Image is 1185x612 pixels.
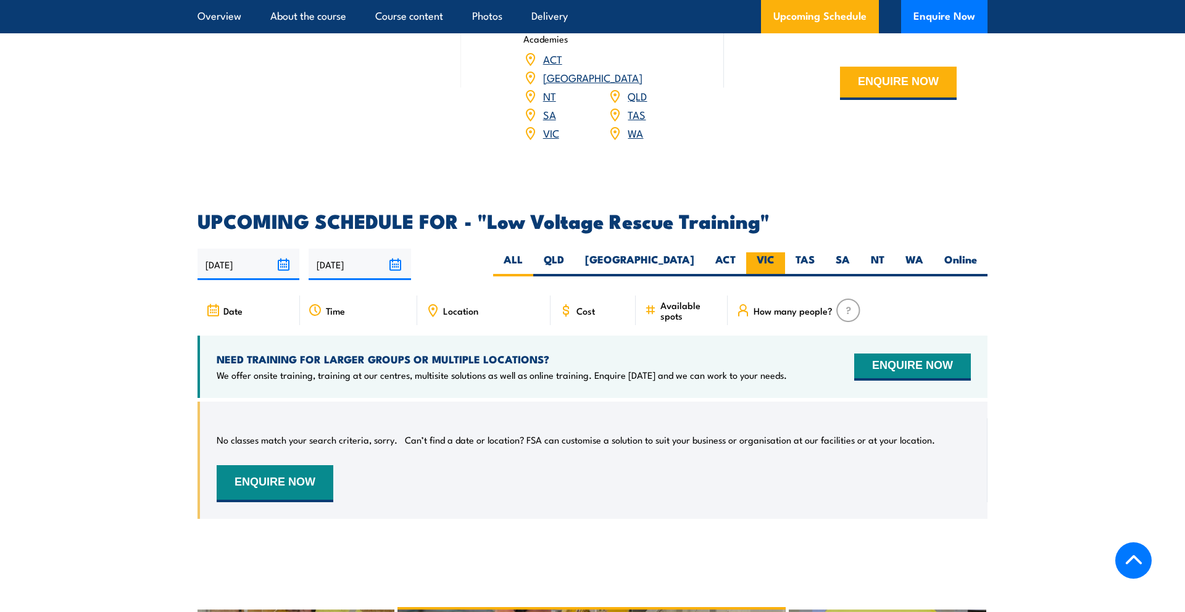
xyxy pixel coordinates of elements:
[840,67,957,100] button: ENQUIRE NOW
[754,305,833,316] span: How many people?
[543,70,642,85] a: [GEOGRAPHIC_DATA]
[443,305,478,316] span: Location
[854,354,971,381] button: ENQUIRE NOW
[628,107,646,122] a: TAS
[543,107,556,122] a: SA
[493,252,533,276] label: ALL
[660,300,719,321] span: Available spots
[934,252,987,276] label: Online
[533,252,575,276] label: QLD
[895,252,934,276] label: WA
[575,252,705,276] label: [GEOGRAPHIC_DATA]
[405,434,935,446] p: Can’t find a date or location? FSA can customise a solution to suit your business or organisation...
[217,352,787,366] h4: NEED TRAINING FOR LARGER GROUPS OR MULTIPLE LOCATIONS?
[746,252,785,276] label: VIC
[543,51,562,66] a: ACT
[825,252,860,276] label: SA
[705,252,746,276] label: ACT
[217,465,333,502] button: ENQUIRE NOW
[197,249,299,280] input: From date
[223,305,243,316] span: Date
[785,252,825,276] label: TAS
[543,125,559,140] a: VIC
[628,88,647,103] a: QLD
[197,212,987,229] h2: UPCOMING SCHEDULE FOR - "Low Voltage Rescue Training"
[576,305,595,316] span: Cost
[860,252,895,276] label: NT
[309,249,410,280] input: To date
[628,125,643,140] a: WA
[217,369,787,381] p: We offer onsite training, training at our centres, multisite solutions as well as online training...
[543,88,556,103] a: NT
[326,305,345,316] span: Time
[217,434,397,446] p: No classes match your search criteria, sorry.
